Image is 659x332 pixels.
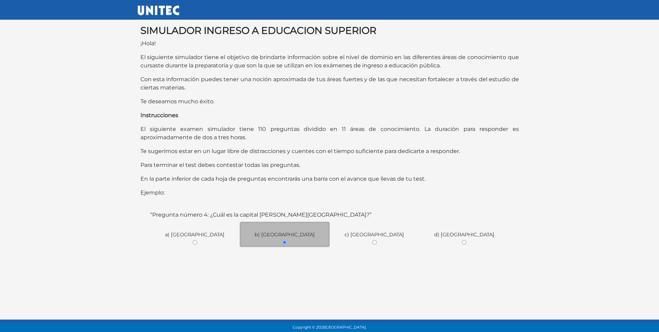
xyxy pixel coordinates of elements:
[434,231,494,238] span: d) [GEOGRAPHIC_DATA]
[255,231,315,238] span: b) [GEOGRAPHIC_DATA]
[140,189,519,197] p: Ejemplo:
[140,25,519,37] h3: SIMULADOR INGRESO A EDUCACION SUPERIOR
[165,231,225,238] span: a) [GEOGRAPHIC_DATA]
[345,231,404,238] span: c) [GEOGRAPHIC_DATA]
[140,53,519,70] p: El siguiente simulador tiene el objetivo de brindarte información sobre el nivel de dominio en la...
[140,175,519,183] p: En la parte inferior de cada hoja de preguntas encontrarás una barra con el avance que llevas de ...
[325,325,366,330] span: [GEOGRAPHIC_DATA].
[140,39,519,48] p: ¡Hola!
[140,75,519,92] p: Con esta información puedes tener una noción aproximada de tus áreas fuertes y de las que necesit...
[140,161,519,169] p: Para terminar el test debes contestar todas las preguntas.
[140,111,519,120] p: Instrucciones
[140,97,519,106] p: Te deseamos mucho éxito.
[150,211,372,219] label: “Pregunta número 4: ¿Cuál es la capital [PERSON_NAME][GEOGRAPHIC_DATA]?”
[140,147,519,155] p: Te sugerimos estar en un lugar libre de distracciones y cuentes con el tiempo suficiente para ded...
[140,125,519,142] p: El siguiente examen simulador tiene 110 preguntas dividido en 11 áreas de conocimiento. La duraci...
[138,6,179,15] img: UNITEC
